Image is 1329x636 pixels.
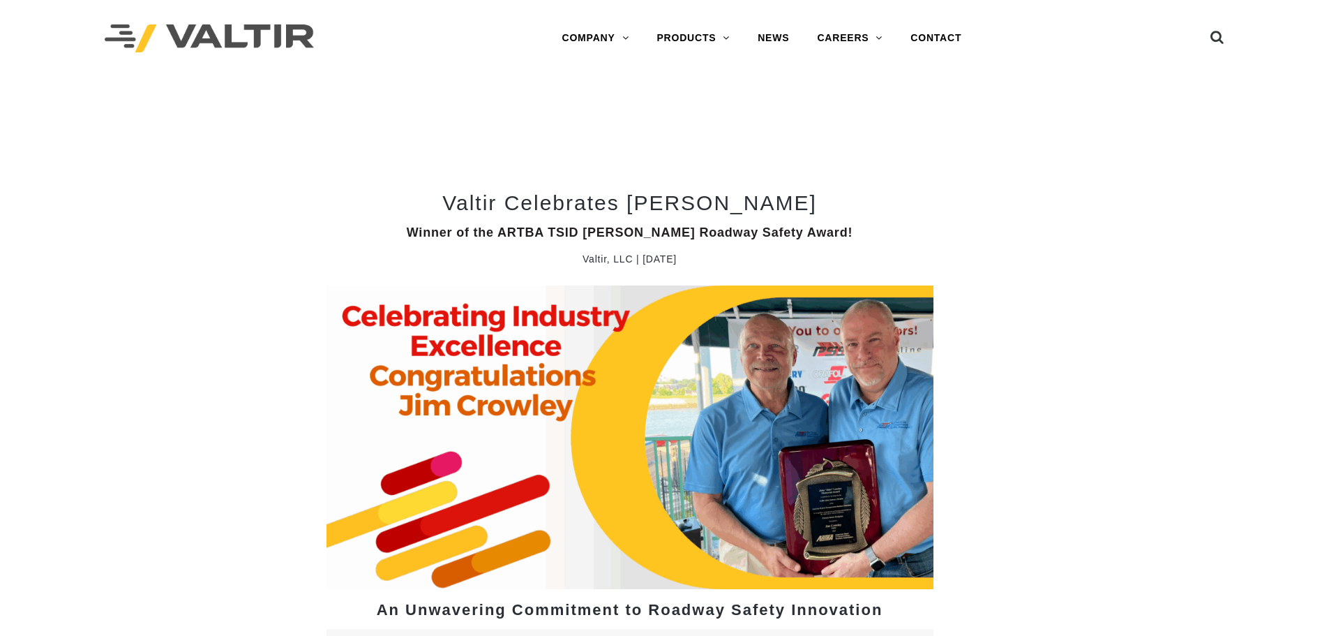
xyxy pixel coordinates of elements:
[803,24,896,52] a: CAREERS
[326,191,933,214] h2: Valtir Celebrates [PERSON_NAME]
[744,24,803,52] a: NEWS
[896,24,975,52] a: CONTACT
[105,24,314,53] img: Valtir
[548,24,643,52] a: COMPANY
[326,254,933,265] h5: Valtir, LLC | [DATE]
[643,24,744,52] a: PRODUCTS
[377,601,883,619] strong: An Unwavering Commitment to Roadway Safety Innovation
[407,225,853,239] strong: Winner of the ARTBA TSID [PERSON_NAME] Roadway Safety Award!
